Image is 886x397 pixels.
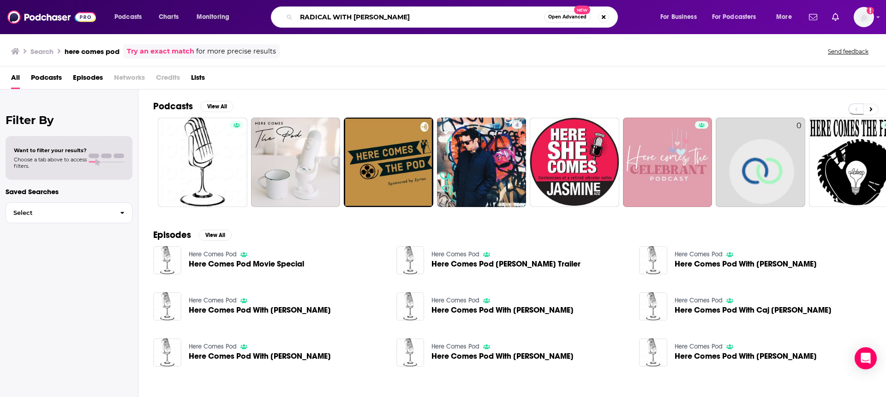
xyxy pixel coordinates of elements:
span: Here Comes Pod With [PERSON_NAME] [189,352,331,360]
span: Networks [114,70,145,89]
button: Send feedback [825,47,871,55]
span: Logged in as kkade [854,7,874,27]
a: Try an exact match [127,46,194,57]
span: for more precise results [196,46,276,57]
button: Show profile menu [854,7,874,27]
span: Charts [159,11,179,24]
img: Here Comes Pod With Andy Kaplan [153,338,181,367]
svg: Add a profile image [867,7,874,14]
a: Here Comes Pod With Peter Andrews [431,352,574,360]
span: Choose a tab above to access filters. [14,156,87,169]
a: Here Comes Pod With Kieran Maguire [675,260,817,268]
a: Here Comes Pod [189,250,237,258]
img: Here Comes Pod With Peter Andrews [396,338,425,367]
a: Here Comes Pod [189,343,237,350]
a: Here Comes Pod With Armando Nunez [431,306,574,314]
a: Show notifications dropdown [828,9,843,25]
span: Here Comes Pod With [PERSON_NAME] [675,352,817,360]
a: 4 [512,121,522,129]
a: Here Comes Pod With Caj Sohal [675,306,832,314]
div: Search podcasts, credits, & more... [280,6,627,28]
span: For Business [660,11,697,24]
img: User Profile [854,7,874,27]
button: View All [198,230,232,241]
button: View All [200,101,233,112]
button: open menu [770,10,803,24]
a: 0 [716,118,805,207]
a: All [11,70,20,89]
span: Want to filter your results? [14,147,87,154]
span: Monitoring [197,11,229,24]
a: Here Comes Pod With Andy Kaplan [189,352,331,360]
button: Open AdvancedNew [544,12,591,23]
span: 4 [515,121,519,130]
button: open menu [654,10,708,24]
button: open menu [706,10,770,24]
img: Here Comes Pod With Caj Sohal [639,292,667,320]
h3: Search [30,47,54,56]
a: Podcasts [31,70,62,89]
input: Search podcasts, credits, & more... [296,10,544,24]
img: Podchaser - Follow, Share and Rate Podcasts [7,8,96,26]
span: Here Comes Pod [PERSON_NAME] Trailer [431,260,581,268]
a: EpisodesView All [153,229,232,241]
h3: here comes pod [65,47,120,56]
span: Credits [156,70,180,89]
span: Open Advanced [548,15,587,19]
span: Here Comes Pod With [PERSON_NAME] [431,352,574,360]
a: Charts [153,10,184,24]
h2: Filter By [6,113,132,127]
span: Select [6,210,113,216]
a: 4 [437,118,527,207]
a: Here Comes Pod With Fernando Szew [675,352,817,360]
span: Podcasts [114,11,142,24]
p: Saved Searches [6,187,132,196]
a: Show notifications dropdown [805,9,821,25]
a: PodcastsView All [153,101,233,112]
a: Here Comes Pod [675,296,723,304]
span: Here Comes Pod With [PERSON_NAME] [189,306,331,314]
span: Here Comes Pod With Caj [PERSON_NAME] [675,306,832,314]
a: Here Comes Pod [431,296,479,304]
span: For Podcasters [712,11,756,24]
div: Open Intercom Messenger [855,347,877,369]
a: Lists [191,70,205,89]
a: Here Comes Pod Paul Heaney Trailer [431,260,581,268]
img: Here Comes Pod With Armando Nunez [396,292,425,320]
img: Here Comes Pod With Fernando Szew [639,338,667,367]
button: open menu [108,10,154,24]
a: Here Comes Pod [675,250,723,258]
a: Here Comes Pod [189,296,237,304]
span: Here Comes Pod With [PERSON_NAME] [675,260,817,268]
img: Here Comes Pod Movie Special [153,246,181,274]
a: Here Comes Pod [675,343,723,350]
img: Here Comes Pod With Stephen Mowbray [153,292,181,320]
img: Here Comes Pod Paul Heaney Trailer [396,246,425,274]
h2: Podcasts [153,101,193,112]
a: Episodes [73,70,103,89]
div: 0 [796,121,802,203]
h2: Episodes [153,229,191,241]
a: Here Comes Pod With Stephen Mowbray [189,306,331,314]
span: Here Comes Pod Movie Special [189,260,304,268]
span: New [574,6,591,14]
img: Here Comes Pod With Kieran Maguire [639,246,667,274]
span: Here Comes Pod With [PERSON_NAME] [431,306,574,314]
a: Here Comes Pod [431,343,479,350]
a: Here Comes Pod [431,250,479,258]
span: More [776,11,792,24]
